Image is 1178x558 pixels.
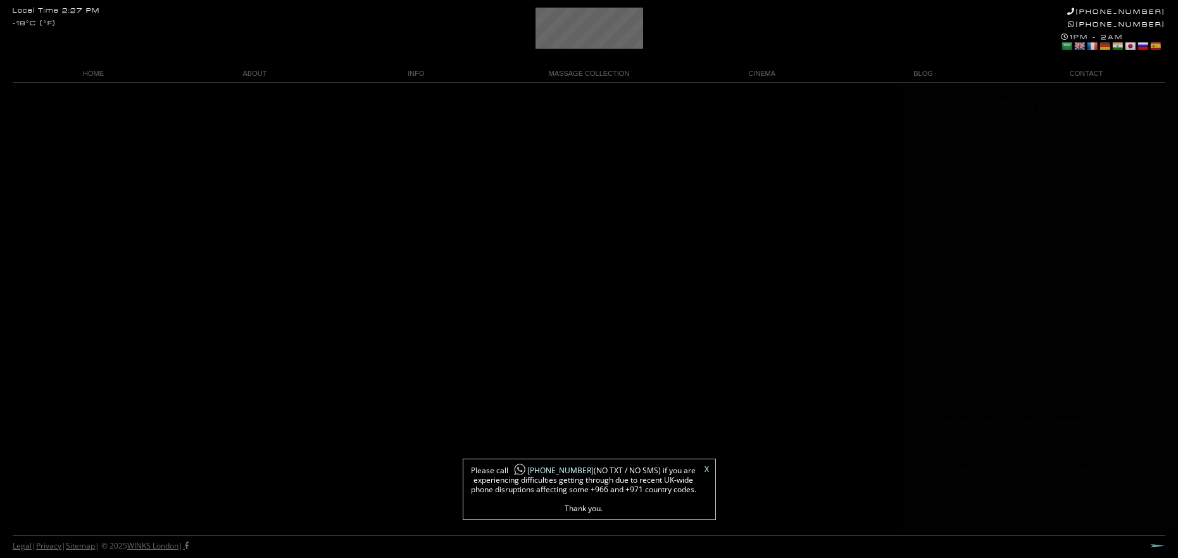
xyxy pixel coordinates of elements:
em: Senses… Maximized. [1005,247,1073,258]
a: WINKS London [127,540,179,551]
img: whatsapp-icon1.png [513,463,526,476]
a: FAQ [1096,395,1110,404]
em: An Unforgettable Moment of Pure Abandon [965,143,1112,154]
div: Local Time 2:27 PM [13,8,100,15]
a: CINEMA [681,65,843,82]
span: Outcall Visiting Service Only – No Incall [975,328,1103,337]
em: In About [963,343,988,352]
em: A Mesmerizing Creation of Unique Tantric Intensity [954,164,1124,175]
p: ________ [912,292,1165,301]
span: For the WINKS Massage London Experience, please read carefully , and . [917,386,1161,404]
a: [PHONE_NUMBER] [508,465,594,476]
a: Spanish [1150,41,1161,51]
a: ABOUT [174,65,335,82]
div: | | | © 2025 | [13,536,189,556]
a: X [705,466,709,473]
p: There are many roads to bliss. Professional sensual massage, provided by the sublimely skilled an... [912,504,1165,531]
a: HOME [13,65,174,82]
a: CONTACT [1004,65,1165,82]
a: Arabic [1061,41,1072,51]
a: Terms of Service [966,386,1161,404]
a: Legal [13,540,32,551]
span: Please call (NO TXT / NO SMS) if you are experiencing difficulties getting through due to recent ... [470,466,698,513]
a: Watch The WINKS Massage Video [980,269,1098,280]
a: [PHONE_NUMBER] [1068,20,1165,28]
p: For those who have tasted the secrets of sensual and tantric massage, the world itself takes on a... [912,438,1165,492]
img: The WINKS London Massage [946,215,1132,234]
h1: WINKS London [912,101,1165,110]
strong: MIN [998,343,1012,352]
a: MASSAGE COLLECTION [497,65,681,82]
div: -18°C (°F) [13,20,56,27]
span: 30 [990,343,998,352]
a: Sitemap [66,540,95,551]
a: Privacy [36,540,61,551]
a: French [1086,41,1098,51]
a: Code of Conduct for Clients [991,395,1083,404]
a: English [1074,41,1085,51]
div: 1PM - 2AM [1061,33,1165,53]
p: ________ [912,365,1165,374]
em: of Your Call ([GEOGRAPHIC_DATA]) [1014,343,1115,352]
strong: WINKS London Premium Executive Massages [912,416,1082,426]
em: A Sensual Gateway to Unrivalled Pleasures [967,186,1111,197]
a: Japanese [1124,41,1136,51]
a: BLOG [843,65,1004,82]
a: German [1099,41,1110,51]
a: [PHONE_NUMBER] [1067,8,1165,16]
a: INFO [335,65,497,82]
a: Russian [1137,41,1148,51]
em: present [1026,121,1051,132]
span: 1PM – 2AM DAILY [1010,313,1068,322]
a: Next [1150,543,1165,548]
a: Hindi [1112,41,1123,51]
a: visiting the English capital [931,481,1022,492]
